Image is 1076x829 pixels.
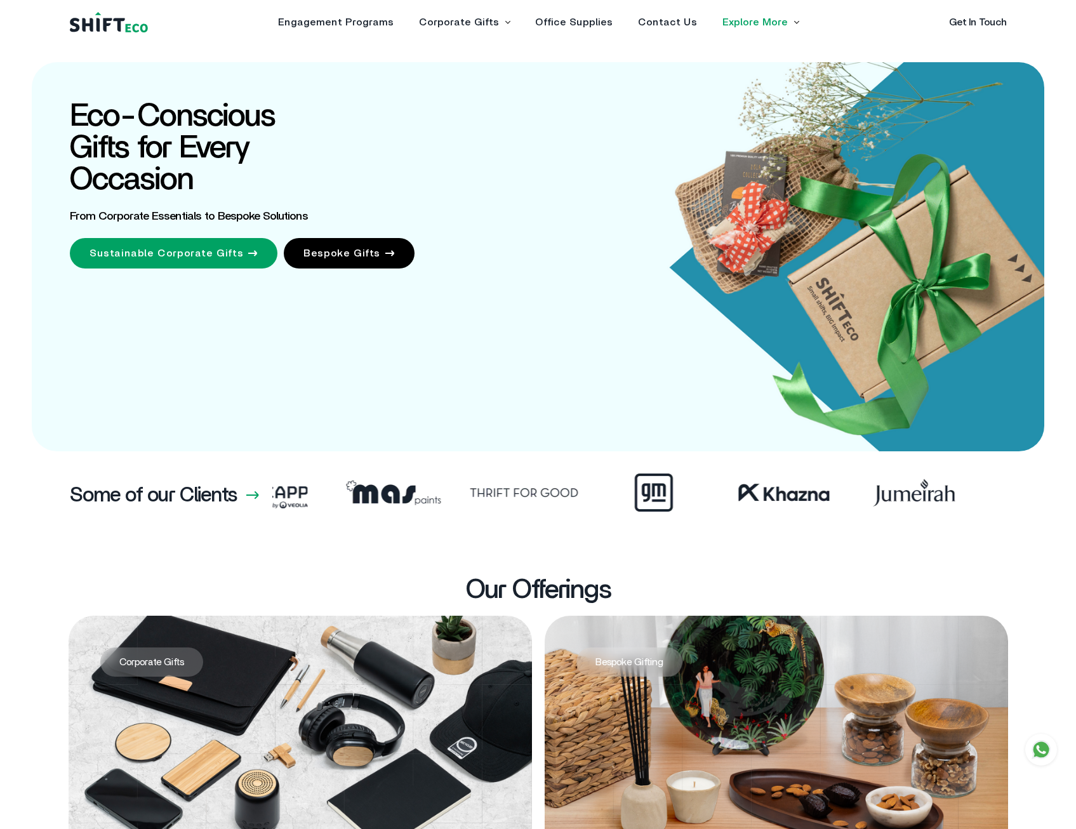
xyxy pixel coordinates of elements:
[305,470,435,515] img: Frame_66.webp
[695,470,825,515] img: Frame_59.webp
[722,17,788,27] a: Explore More
[565,470,695,515] img: Frame_42.webp
[278,17,394,27] a: Engagement Programs
[70,485,237,505] h3: Some of our Clients
[949,17,1007,27] a: Get In Touch
[70,238,277,269] a: Sustainable Corporate Gifts
[535,17,613,27] a: Office Supplies
[825,470,955,515] img: Frame_38.webp
[284,238,415,269] a: Bespoke Gifts
[70,211,308,222] span: From Corporate Essentials to Bespoke Solutions
[70,100,275,196] span: Eco-Conscious Gifts for Every Occasion
[638,17,697,27] a: Contact Us
[435,470,565,515] img: Frame_67.webp
[419,17,499,27] a: Corporate Gifts
[100,647,203,677] span: Corporate Gifts
[466,576,611,603] h3: Our Offerings
[576,647,682,677] span: Bespoke Gifting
